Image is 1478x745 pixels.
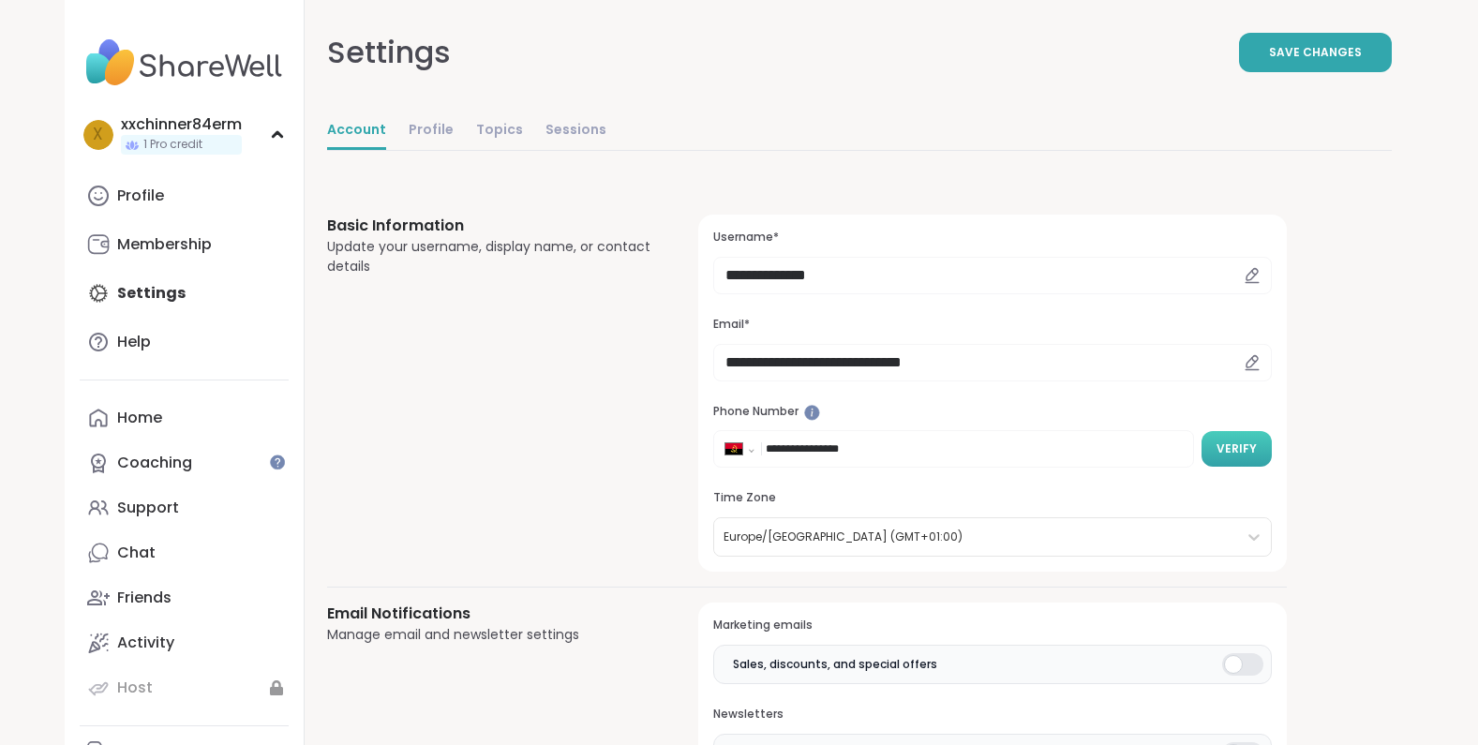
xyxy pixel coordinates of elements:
[713,618,1271,633] h3: Marketing emails
[117,588,172,608] div: Friends
[117,543,156,563] div: Chat
[93,123,103,147] span: x
[713,707,1271,723] h3: Newsletters
[117,408,162,428] div: Home
[1239,33,1392,72] button: Save Changes
[80,575,289,620] a: Friends
[117,234,212,255] div: Membership
[1217,440,1257,457] span: Verify
[117,633,174,653] div: Activity
[143,137,202,153] span: 1 Pro credit
[713,317,1271,333] h3: Email*
[80,440,289,485] a: Coaching
[80,173,289,218] a: Profile
[80,320,289,365] a: Help
[327,625,654,645] div: Manage email and newsletter settings
[80,530,289,575] a: Chat
[804,405,820,421] iframe: Spotlight
[80,395,289,440] a: Home
[327,603,654,625] h3: Email Notifications
[1202,431,1272,467] button: Verify
[80,485,289,530] a: Support
[117,498,179,518] div: Support
[733,656,937,673] span: Sales, discounts, and special offers
[270,454,285,469] iframe: Spotlight
[1269,44,1362,61] span: Save Changes
[327,30,451,75] div: Settings
[117,186,164,206] div: Profile
[80,665,289,710] a: Host
[121,114,242,135] div: xxchinner84erm
[117,678,153,698] div: Host
[327,112,386,150] a: Account
[713,490,1271,506] h3: Time Zone
[80,30,289,96] img: ShareWell Nav Logo
[713,230,1271,246] h3: Username*
[327,215,654,237] h3: Basic Information
[117,332,151,352] div: Help
[80,222,289,267] a: Membership
[80,620,289,665] a: Activity
[545,112,606,150] a: Sessions
[409,112,454,150] a: Profile
[713,404,1271,420] h3: Phone Number
[327,237,654,276] div: Update your username, display name, or contact details
[117,453,192,473] div: Coaching
[476,112,523,150] a: Topics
